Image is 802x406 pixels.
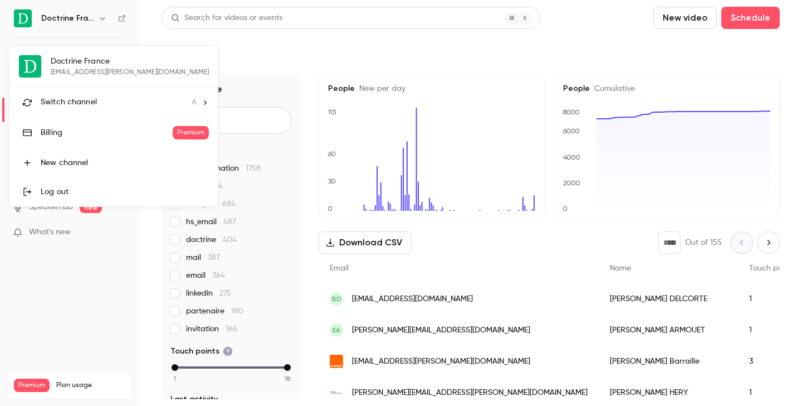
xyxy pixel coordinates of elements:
[41,157,209,168] div: New channel
[192,96,197,108] span: 6
[41,96,97,108] span: Switch channel
[41,127,173,138] div: Billing
[41,186,209,197] div: Log out
[173,126,209,139] span: Premium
